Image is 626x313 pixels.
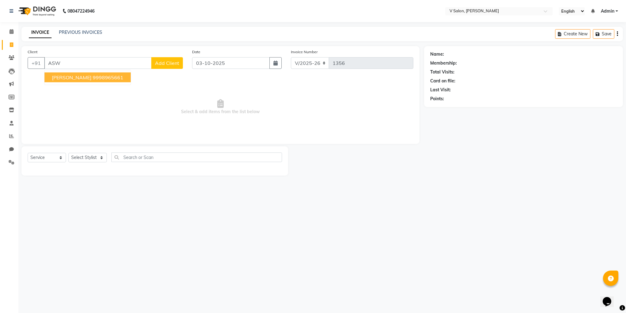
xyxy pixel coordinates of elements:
[600,288,620,307] iframe: chat widget
[430,78,455,84] div: Card on file:
[151,57,183,69] button: Add Client
[593,29,614,39] button: Save
[44,57,152,69] input: Search by Name/Mobile/Email/Code
[28,57,45,69] button: +91
[430,87,451,93] div: Last Visit:
[28,76,413,138] span: Select & add items from the list below
[291,49,318,55] label: Invoice Number
[93,74,123,81] ngb-highlight: 9998965661
[52,74,91,81] span: [PERSON_NAME]
[192,49,200,55] label: Date
[155,60,179,66] span: Add Client
[111,153,282,162] input: Search or Scan
[16,2,58,20] img: logo
[59,30,102,35] a: PREVIOUS INVOICES
[430,60,457,66] div: Membership:
[68,2,95,20] b: 08047224946
[430,96,444,102] div: Points:
[430,51,444,57] div: Name:
[430,69,454,75] div: Total Visits:
[555,29,590,39] button: Create New
[601,8,614,14] span: Admin
[28,49,37,55] label: Client
[29,27,52,38] a: INVOICE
